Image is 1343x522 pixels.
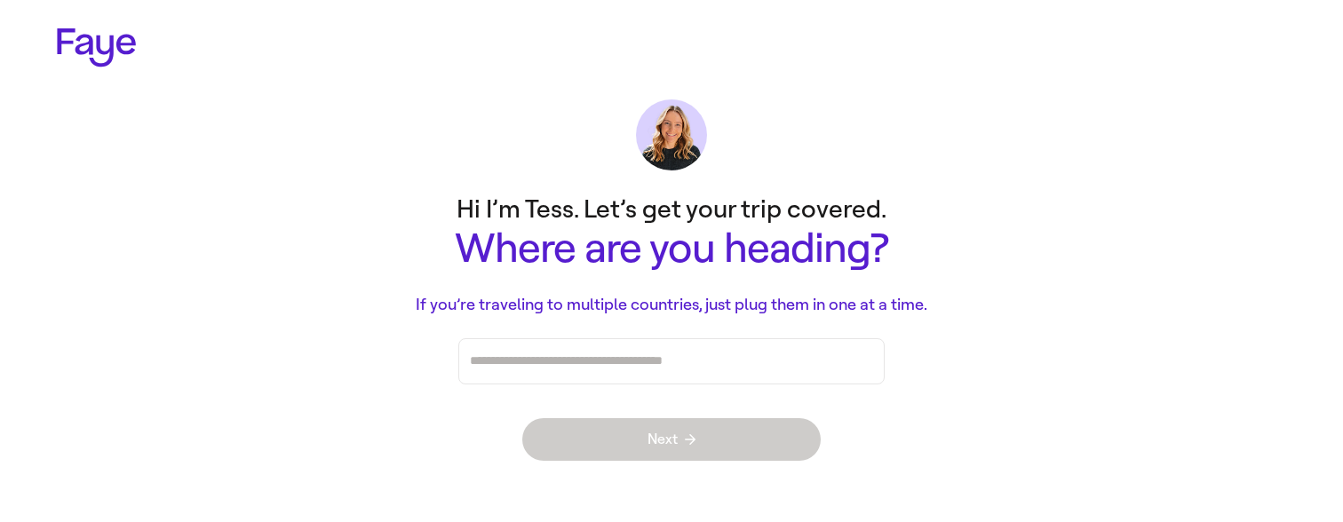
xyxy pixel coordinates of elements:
h1: Where are you heading? [316,226,1027,272]
div: Press enter after you type each destination [470,339,873,384]
button: Next [522,418,821,461]
p: Hi I’m Tess. Let’s get your trip covered. [316,192,1027,226]
p: If you’re traveling to multiple countries, just plug them in one at a time. [316,293,1027,317]
span: Next [648,432,695,447]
